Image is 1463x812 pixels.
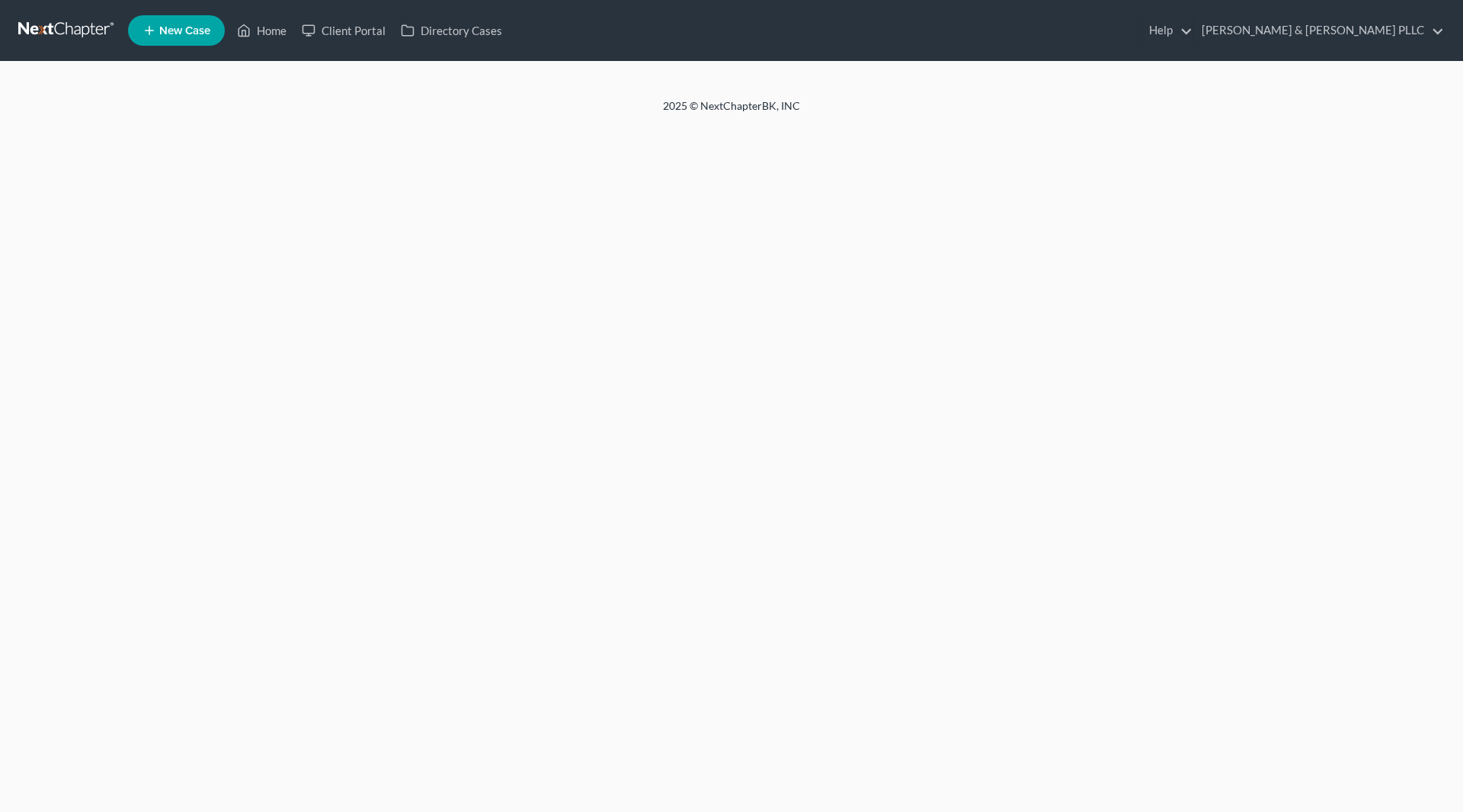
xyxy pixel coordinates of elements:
[1194,17,1444,44] a: [PERSON_NAME] & [PERSON_NAME] PLLC
[297,98,1166,126] div: 2025 © NextChapterBK, INC
[294,17,393,44] a: Client Portal
[1141,17,1192,44] a: Help
[128,15,225,46] new-legal-case-button: New Case
[229,17,294,44] a: Home
[393,17,510,44] a: Directory Cases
